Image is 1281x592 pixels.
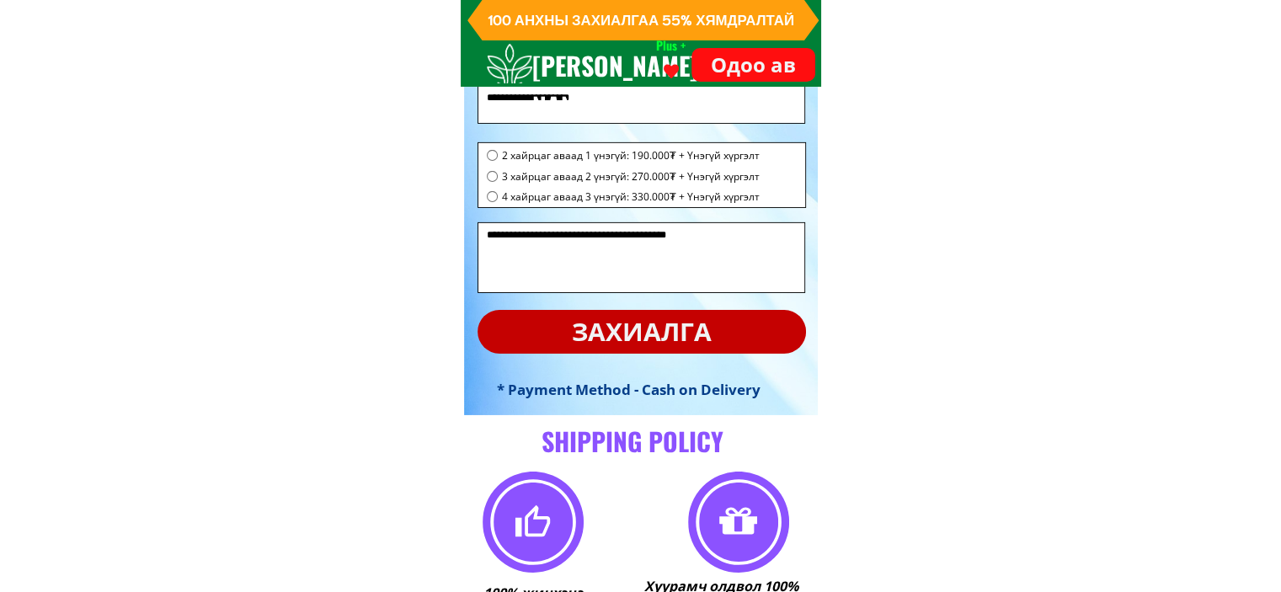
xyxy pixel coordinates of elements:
[427,421,838,461] h3: SHIPPING POLICY
[532,45,719,126] h3: [PERSON_NAME] NANO
[502,168,760,184] span: 3 хайрцаг аваад 2 үнэгүй: 270.000₮ + Үнэгүй хүргэлт
[497,378,789,401] h3: * Payment Method - Cash on Delivery
[502,147,760,163] span: 2 хайрцаг аваад 1 үнэгүй: 190.000₮ + Үнэгүй хүргэлт
[478,310,806,355] p: захиалга
[691,48,815,82] p: Одоо ав
[502,189,760,205] span: 4 хайрцаг аваад 3 үнэгүй: 330.000₮ + Үнэгүй хүргэлт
